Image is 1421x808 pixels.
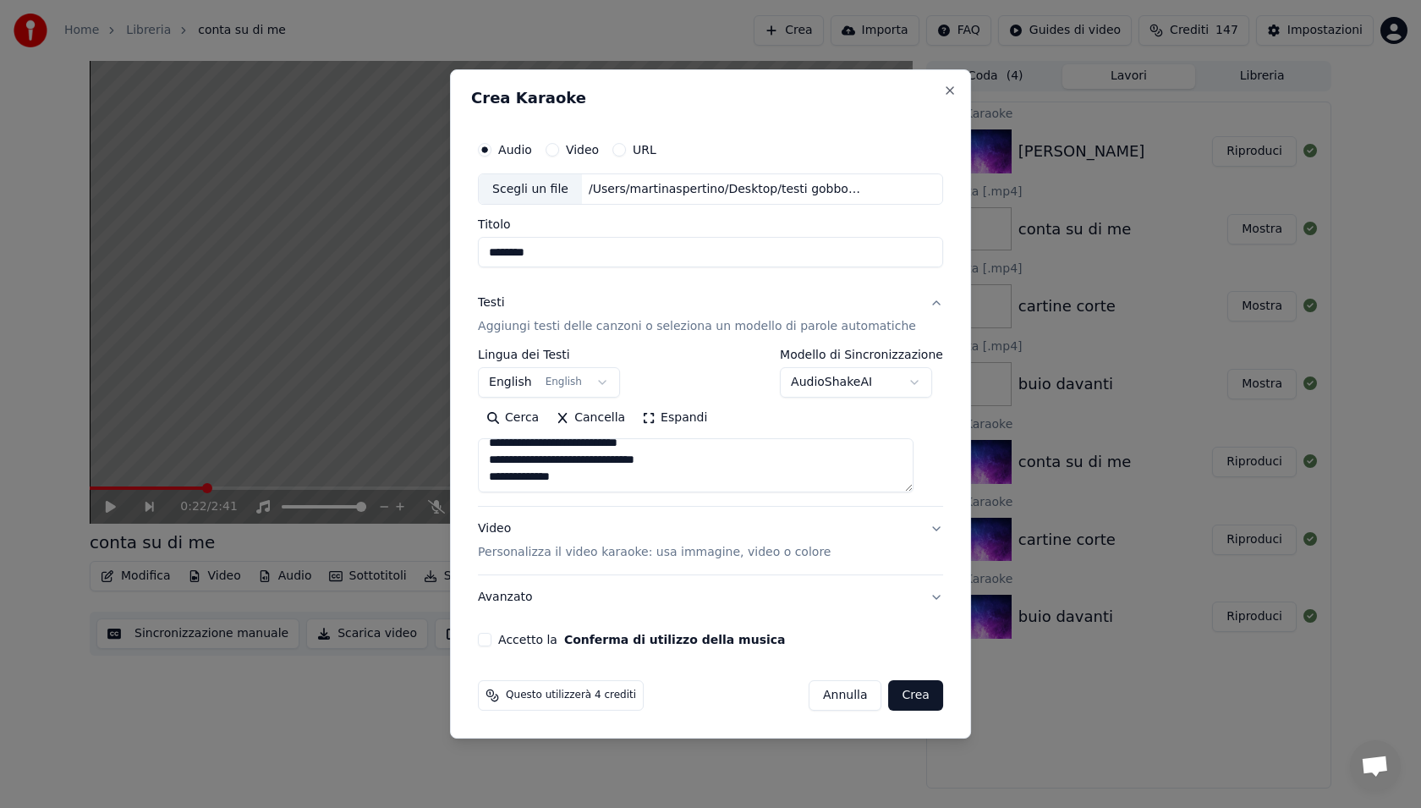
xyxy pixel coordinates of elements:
button: Avanzato [478,575,943,619]
button: Cerca [478,405,547,432]
button: Accetto la [564,634,786,646]
button: Crea [889,680,943,711]
div: TestiAggiungi testi delle canzoni o seleziona un modello di parole automatiche [478,349,943,507]
div: /Users/martinaspertino/Desktop/testi gobbo tash/fentanyl.mp3 [582,181,870,198]
label: Accetto la [498,634,785,646]
label: Titolo [478,219,943,231]
button: Cancella [547,405,634,432]
label: Modello di Sincronizzazione [780,349,943,361]
p: Aggiungi testi delle canzoni o seleziona un modello di parole automatiche [478,319,916,336]
label: Audio [498,144,532,156]
label: Video [566,144,599,156]
div: Testi [478,295,504,312]
h2: Crea Karaoke [471,91,950,106]
div: Scegli un file [479,174,582,205]
span: Questo utilizzerà 4 crediti [506,689,636,702]
label: URL [633,144,656,156]
div: Video [478,521,831,562]
p: Personalizza il video karaoke: usa immagine, video o colore [478,544,831,561]
button: Espandi [634,405,716,432]
button: Annulla [809,680,882,711]
button: TestiAggiungi testi delle canzoni o seleziona un modello di parole automatiche [478,282,943,349]
label: Lingua dei Testi [478,349,620,361]
button: VideoPersonalizza il video karaoke: usa immagine, video o colore [478,508,943,575]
